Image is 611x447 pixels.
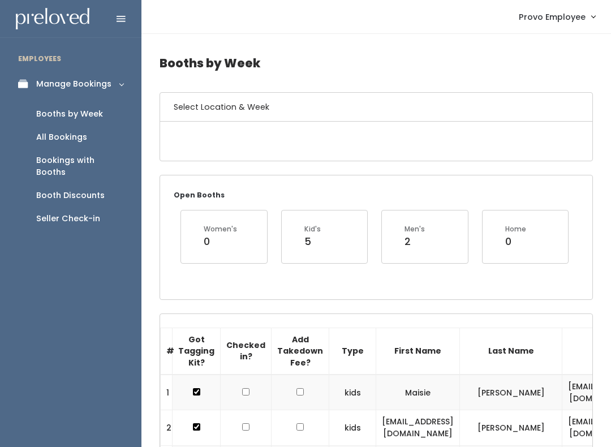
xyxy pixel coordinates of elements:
[376,375,460,410] td: Maisie
[204,224,237,234] div: Women's
[405,224,425,234] div: Men's
[329,375,376,410] td: kids
[519,11,586,23] span: Provo Employee
[329,410,376,445] td: kids
[304,224,321,234] div: Kid's
[460,328,562,375] th: Last Name
[505,224,526,234] div: Home
[376,410,460,445] td: [EMAIL_ADDRESS][DOMAIN_NAME]
[161,410,173,445] td: 2
[505,234,526,249] div: 0
[204,234,237,249] div: 0
[161,375,173,410] td: 1
[405,234,425,249] div: 2
[36,108,103,120] div: Booths by Week
[160,48,593,79] h4: Booths by Week
[36,131,87,143] div: All Bookings
[507,5,606,29] a: Provo Employee
[174,190,225,200] small: Open Booths
[161,328,173,375] th: #
[272,328,329,375] th: Add Takedown Fee?
[36,78,111,90] div: Manage Bookings
[16,8,89,30] img: preloved logo
[221,328,272,375] th: Checked in?
[36,213,100,225] div: Seller Check-in
[329,328,376,375] th: Type
[173,328,221,375] th: Got Tagging Kit?
[304,234,321,249] div: 5
[36,154,123,178] div: Bookings with Booths
[36,190,105,201] div: Booth Discounts
[376,328,460,375] th: First Name
[460,410,562,445] td: [PERSON_NAME]
[460,375,562,410] td: [PERSON_NAME]
[160,93,592,122] h6: Select Location & Week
